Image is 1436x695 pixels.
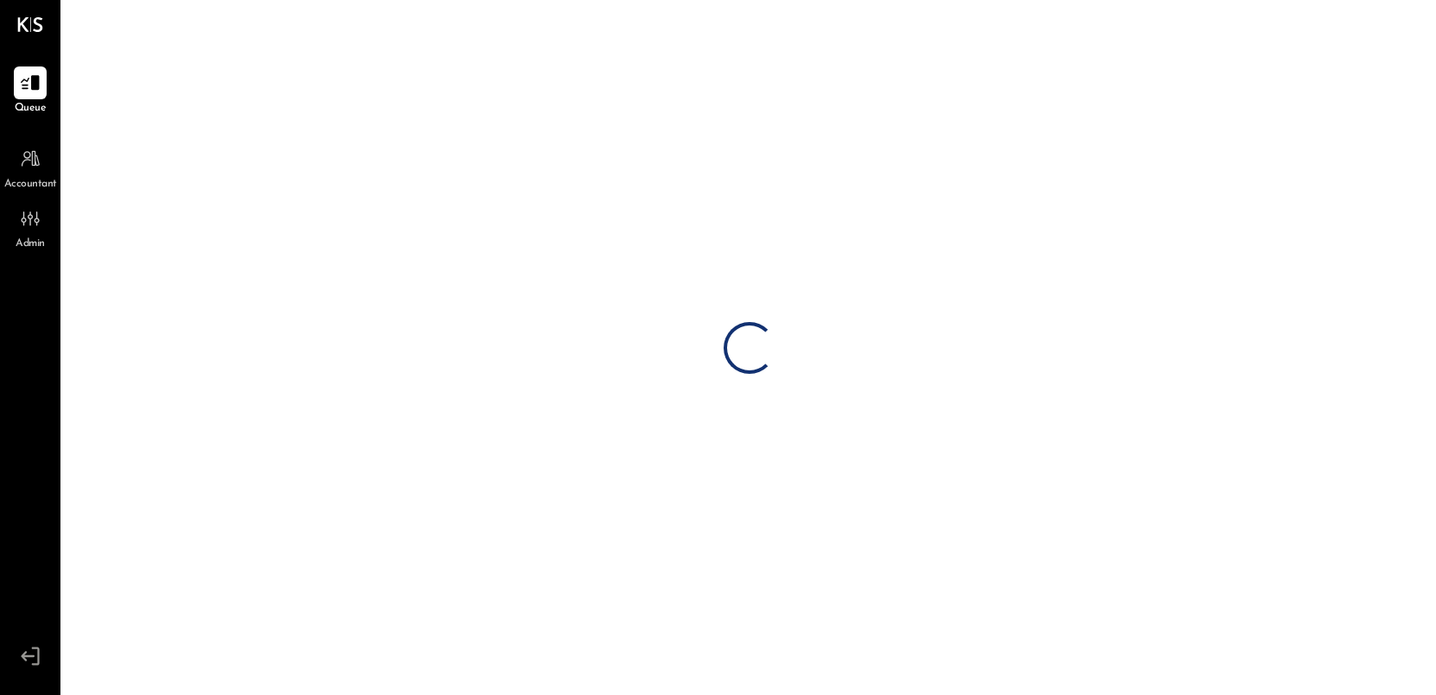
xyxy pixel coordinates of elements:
span: Admin [16,237,45,252]
a: Queue [1,66,60,117]
span: Queue [15,101,47,117]
span: Accountant [4,177,57,193]
a: Accountant [1,142,60,193]
a: Admin [1,202,60,252]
